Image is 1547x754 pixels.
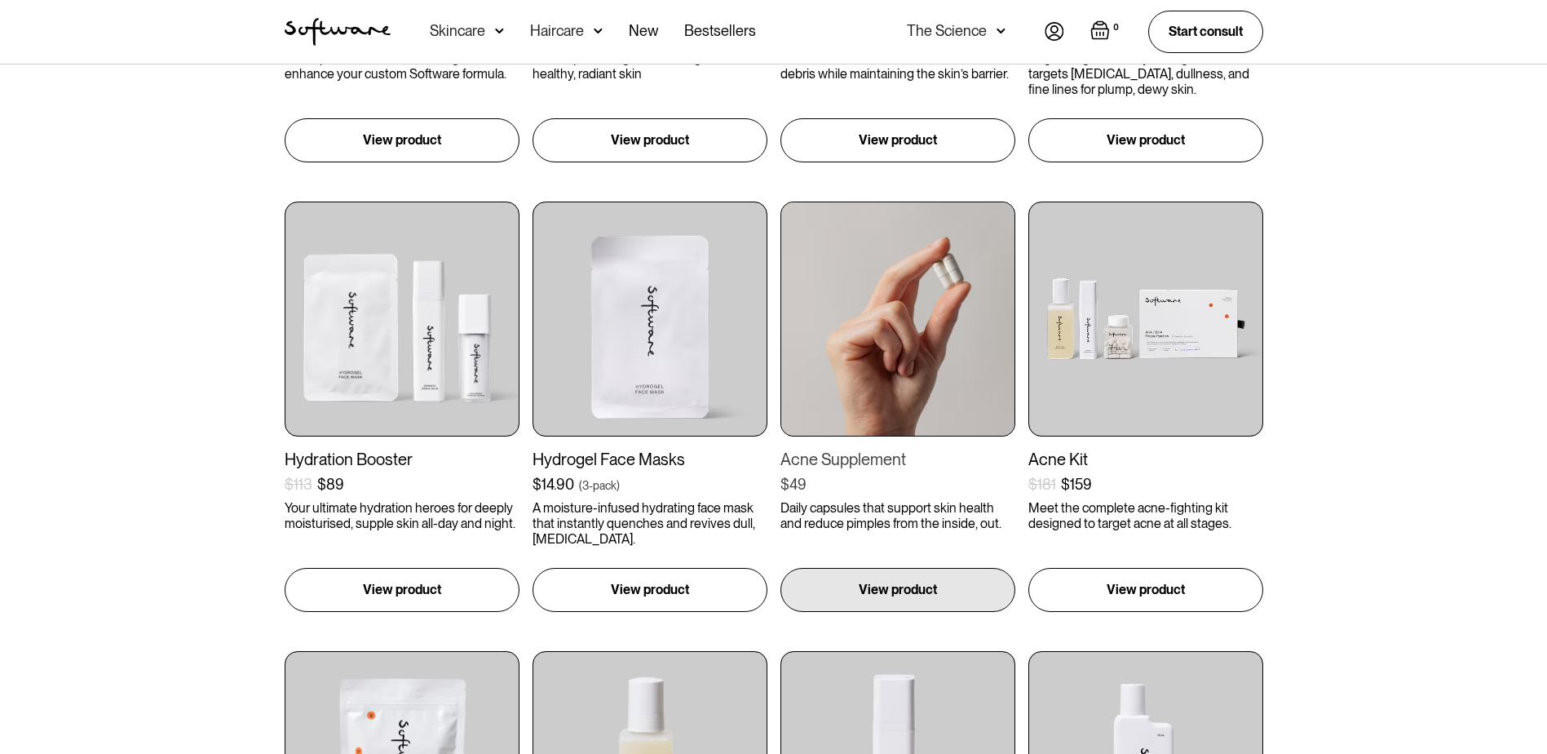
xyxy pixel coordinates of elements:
[579,477,582,494] div: (
[363,580,441,600] p: View product
[997,23,1006,39] img: arrow down
[1110,20,1122,35] div: 0
[285,450,519,469] div: Hydration Booster
[1061,476,1092,494] div: $159
[533,202,767,612] a: Hydrogel Face Masks$14.90(3-pack)A moisture-infused hydrating face mask that instantly quenches a...
[495,23,504,39] img: arrow down
[1107,580,1185,600] p: View product
[1028,450,1263,469] div: Acne Kit
[611,131,689,150] p: View product
[285,18,391,46] img: Software Logo
[1028,476,1056,494] div: $181
[1028,202,1263,612] a: Acne Kit$181$159Meet the complete acne-fighting kit designed to target acne at all stages.View pr...
[285,476,312,494] div: $113
[780,476,807,494] div: $49
[582,477,617,494] div: 3-pack
[1090,20,1122,43] a: Open empty cart
[533,500,767,548] p: A moisture-infused hydrating face mask that instantly quenches and revives dull, [MEDICAL_DATA].
[1028,51,1263,98] p: A lightweight, ultra-hydrating serum that targets [MEDICAL_DATA], dullness, and fine lines for pl...
[363,131,441,150] p: View product
[907,23,987,39] div: The Science
[533,476,574,494] div: $14.90
[617,477,620,494] div: )
[594,23,603,39] img: arrow down
[530,23,584,39] div: Haircare
[285,202,519,612] a: Hydration Booster$113$89Your ultimate hydration heroes for deeply moisturised, supple skin all-da...
[780,51,1015,82] p: An oil-to-milk cleanser that removes debris while maintaining the skin’s barrier.
[285,500,519,531] p: Your ultimate hydration heroes for deeply moisturised, supple skin all-day and night.
[1148,11,1263,52] a: Start consult
[533,450,767,469] div: Hydrogel Face Masks
[780,202,1015,612] a: Acne Supplement$49Daily capsules that support skin health and reduce pimples from the inside, out...
[780,450,1015,469] div: Acne Supplement
[1028,500,1263,531] p: Meet the complete acne-fighting kit designed to target acne at all stages.
[285,18,391,46] a: home
[430,23,485,39] div: Skincare
[611,580,689,600] p: View product
[859,131,937,150] p: View product
[780,500,1015,531] p: Daily capsules that support skin health and reduce pimples from the inside, out.
[285,51,519,82] p: A comprehensive routine designed to enhance your custom Software formula.
[859,580,937,600] p: View product
[1107,131,1185,150] p: View product
[533,51,767,82] p: A 5-step morning and evening routine for healthy, radiant skin
[317,476,344,494] div: $89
